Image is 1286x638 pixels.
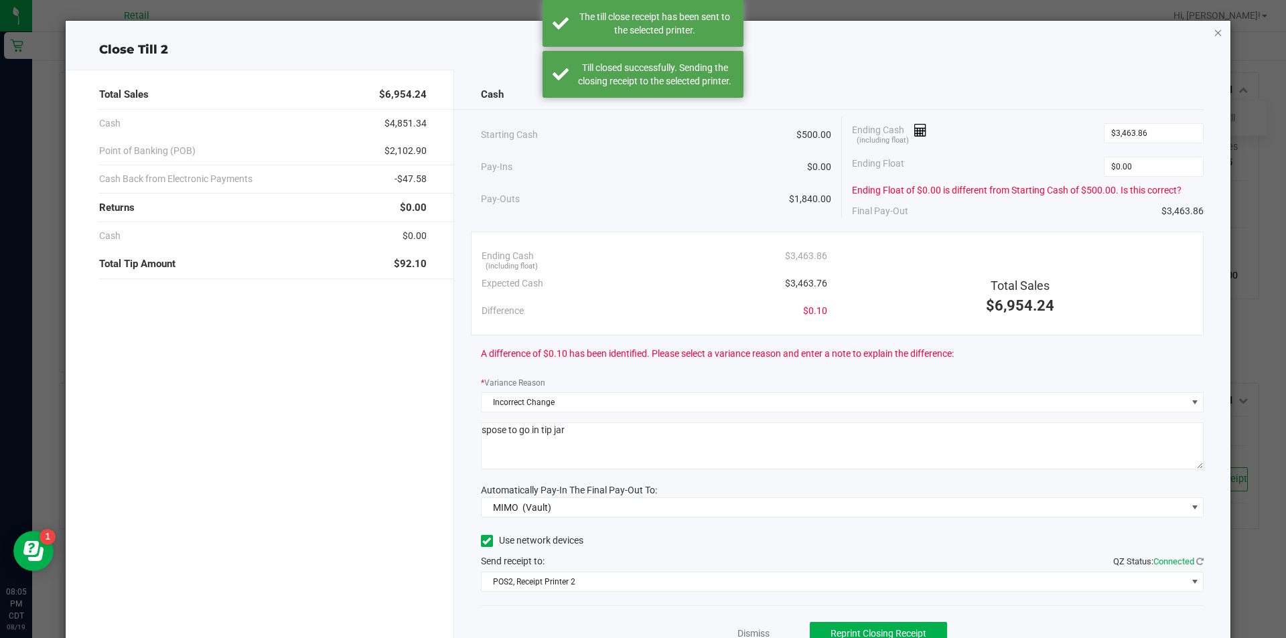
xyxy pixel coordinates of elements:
[99,116,121,131] span: Cash
[99,256,175,272] span: Total Tip Amount
[857,135,909,147] span: (including float)
[986,297,1054,314] span: $6,954.24
[403,229,427,243] span: $0.00
[99,144,196,158] span: Point of Banking (POB)
[852,157,904,177] span: Ending Float
[481,160,512,174] span: Pay-Ins
[481,128,538,142] span: Starting Cash
[803,304,827,318] span: $0.10
[852,204,908,218] span: Final Pay-Out
[807,160,831,174] span: $0.00
[481,534,583,548] label: Use network devices
[99,172,253,186] span: Cash Back from Electronic Payments
[481,192,520,206] span: Pay-Outs
[13,531,54,571] iframe: Resource center
[99,87,149,102] span: Total Sales
[991,278,1050,293] span: Total Sales
[481,485,657,495] span: Automatically Pay-In The Final Pay-Out To:
[400,200,427,216] span: $0.00
[482,304,524,318] span: Difference
[1113,556,1204,566] span: QZ Status:
[482,276,543,291] span: Expected Cash
[576,61,733,88] div: Till closed successfully. Sending the closing receipt to the selected printer.
[40,529,56,545] iframe: Resource center unread badge
[522,502,551,513] span: (Vault)
[99,193,427,222] div: Returns
[852,123,927,143] span: Ending Cash
[481,377,545,389] label: Variance Reason
[481,347,954,361] span: A difference of $0.10 has been identified. Please select a variance reason and enter a note to ex...
[384,116,427,131] span: $4,851.34
[785,249,827,263] span: $3,463.86
[486,261,538,272] span: (including float)
[482,393,1187,412] span: Incorrect Change
[796,128,831,142] span: $500.00
[395,172,427,186] span: -$47.58
[384,144,427,158] span: $2,102.90
[481,556,545,566] span: Send receipt to:
[789,192,831,206] span: $1,840.00
[379,87,427,102] span: $6,954.24
[482,249,534,263] span: Ending Cash
[576,10,733,37] div: The till close receipt has been sent to the selected printer.
[785,276,827,291] span: $3,463.76
[99,229,121,243] span: Cash
[482,572,1187,591] span: POS2, Receipt Printer 2
[493,502,518,513] span: MIMO
[66,41,1231,59] div: Close Till 2
[481,87,504,102] span: Cash
[1153,556,1194,566] span: Connected
[852,183,1204,197] div: Ending Float of $0.00 is different from Starting Cash of $500.00. Is this correct?
[1161,204,1204,218] span: $3,463.86
[394,256,427,272] span: $92.10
